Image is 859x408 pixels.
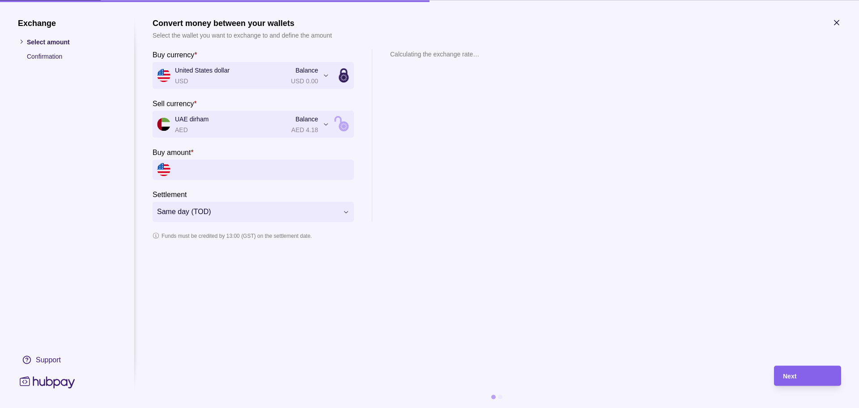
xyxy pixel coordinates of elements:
input: amount [175,159,349,180]
p: Select the wallet you want to exchange to and define the amount [153,30,332,40]
label: Buy amount [153,146,194,157]
p: Calculating the exchange rate… [390,49,479,59]
h1: Exchange [18,18,116,28]
p: Buy amount [153,148,191,156]
label: Buy currency [153,49,197,60]
img: us [157,163,170,176]
p: Funds must be credited by 13:00 (GST) on the settlement date. [162,231,312,241]
div: Support [36,355,61,365]
p: Settlement [153,190,187,198]
a: Support [18,350,116,369]
p: Confirmation [27,51,116,61]
label: Sell currency [153,98,197,108]
span: Next [783,373,796,380]
label: Settlement [153,189,187,199]
p: Sell currency [153,99,194,107]
p: Select amount [27,37,116,47]
h1: Convert money between your wallets [153,18,332,28]
p: Buy currency [153,51,194,58]
button: Next [774,365,841,386]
